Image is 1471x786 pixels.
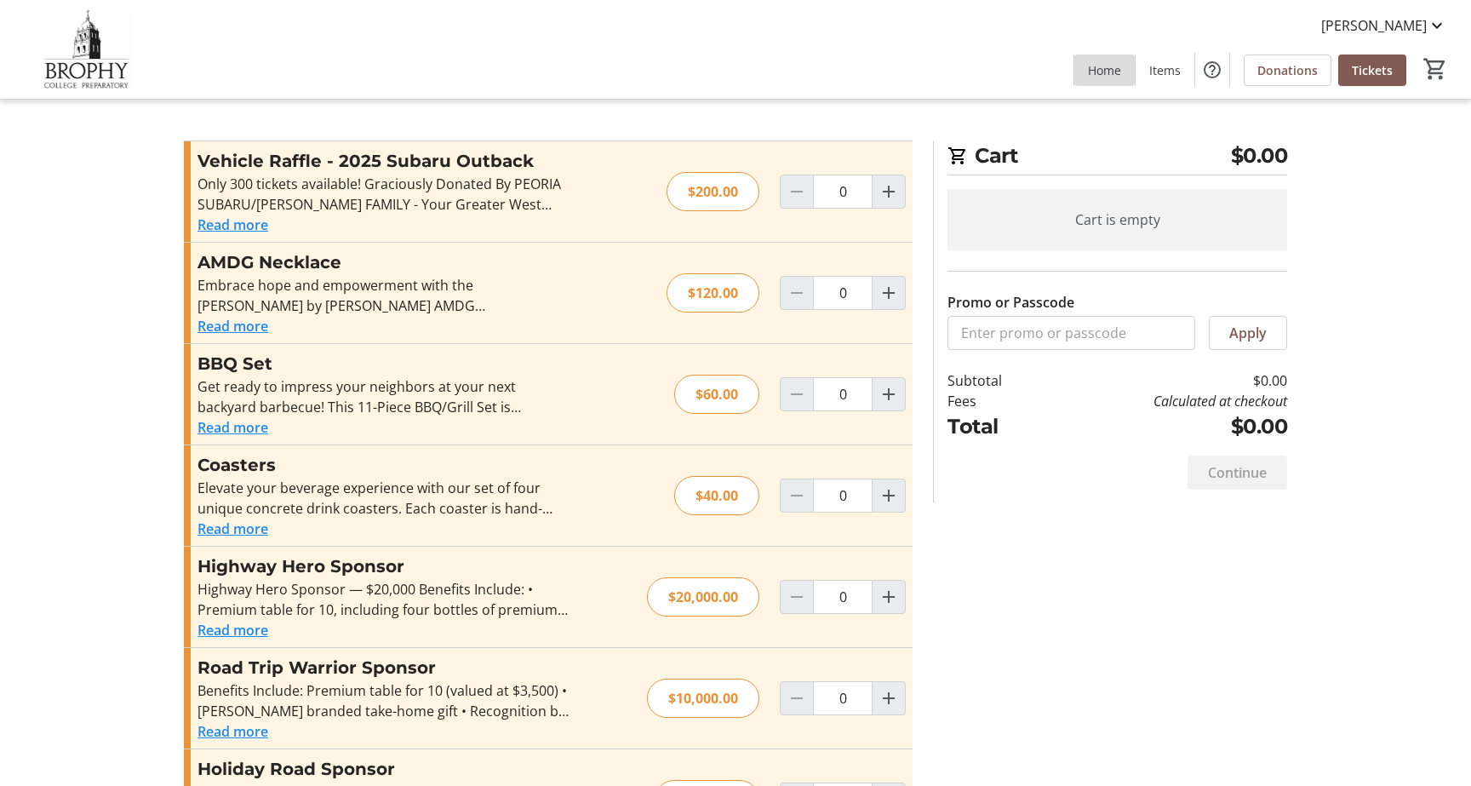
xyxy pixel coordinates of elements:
div: $20,000.00 [647,577,759,617]
button: Read more [197,316,268,336]
div: $10,000.00 [647,679,759,718]
button: Increment by one [873,479,905,512]
span: Donations [1257,61,1318,79]
h3: BBQ Set [197,351,570,376]
button: Read more [197,620,268,640]
h3: Vehicle Raffle - 2025 Subaru Outback [197,148,570,174]
input: Coasters Quantity [813,479,873,513]
td: $0.00 [1046,370,1287,391]
input: AMDG Necklace Quantity [813,276,873,310]
button: Cart [1420,54,1451,84]
button: Read more [197,215,268,235]
span: Tickets [1352,61,1393,79]
img: Brophy College Preparatory 's Logo [10,7,162,92]
h3: Holiday Road Sponsor [197,756,570,782]
span: Apply [1229,323,1267,343]
button: Read more [197,519,268,539]
div: $60.00 [674,375,759,414]
td: $0.00 [1046,411,1287,442]
label: Promo or Passcode [947,292,1074,313]
button: Apply [1209,316,1287,350]
div: Elevate your beverage experience with our set of four unique concrete drink coasters. Each coaste... [197,478,570,519]
span: [PERSON_NAME] [1321,15,1427,36]
h3: AMDG Necklace [197,250,570,275]
h2: Cart [947,141,1287,175]
span: Home [1088,61,1121,79]
input: Enter promo or passcode [947,316,1195,350]
button: [PERSON_NAME] [1308,12,1461,39]
div: $120.00 [667,273,759,313]
a: Home [1074,55,1135,86]
button: Increment by one [873,277,905,309]
div: Embrace hope and empowerment with the [PERSON_NAME] by [PERSON_NAME] AMDG [PERSON_NAME] necklace,... [197,275,570,316]
div: Benefits Include: Premium table for 10 (valued at $3,500) • [PERSON_NAME] branded take-home gift ... [197,680,570,721]
span: Items [1149,61,1181,79]
a: Items [1136,55,1194,86]
h3: Highway Hero Sponsor [197,554,570,579]
td: Subtotal [947,370,1046,391]
button: Increment by one [873,378,905,410]
button: Increment by one [873,175,905,208]
button: Increment by one [873,682,905,714]
a: Donations [1244,55,1331,86]
h3: Coasters [197,452,570,478]
input: BBQ Set Quantity [813,377,873,411]
div: $200.00 [667,172,759,211]
a: Tickets [1338,55,1406,86]
input: Highway Hero Sponsor Quantity [813,580,873,614]
button: Read more [197,417,268,438]
input: Vehicle Raffle - 2025 Subaru Outback Quantity [813,175,873,209]
td: Calculated at checkout [1046,391,1287,411]
div: Get ready to impress your neighbors at your next backyard barbecue! This 11-Piece BBQ/Grill Set i... [197,376,570,417]
span: $0.00 [1231,141,1288,171]
td: Total [947,411,1046,442]
div: Highway Hero Sponsor — $20,000 Benefits Include: • Premium table for 10, including four bottles o... [197,579,570,620]
div: $40.00 [674,476,759,515]
div: Only 300 tickets available! Graciously Donated By PEORIA SUBARU/[PERSON_NAME] FAMILY - Your Great... [197,174,570,215]
h3: Road Trip Warrior Sponsor [197,655,570,680]
div: Cart is empty [947,189,1287,250]
td: Fees [947,391,1046,411]
input: Road Trip Warrior Sponsor Quantity [813,681,873,715]
button: Increment by one [873,581,905,613]
button: Help [1195,53,1229,87]
button: Read more [197,721,268,742]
